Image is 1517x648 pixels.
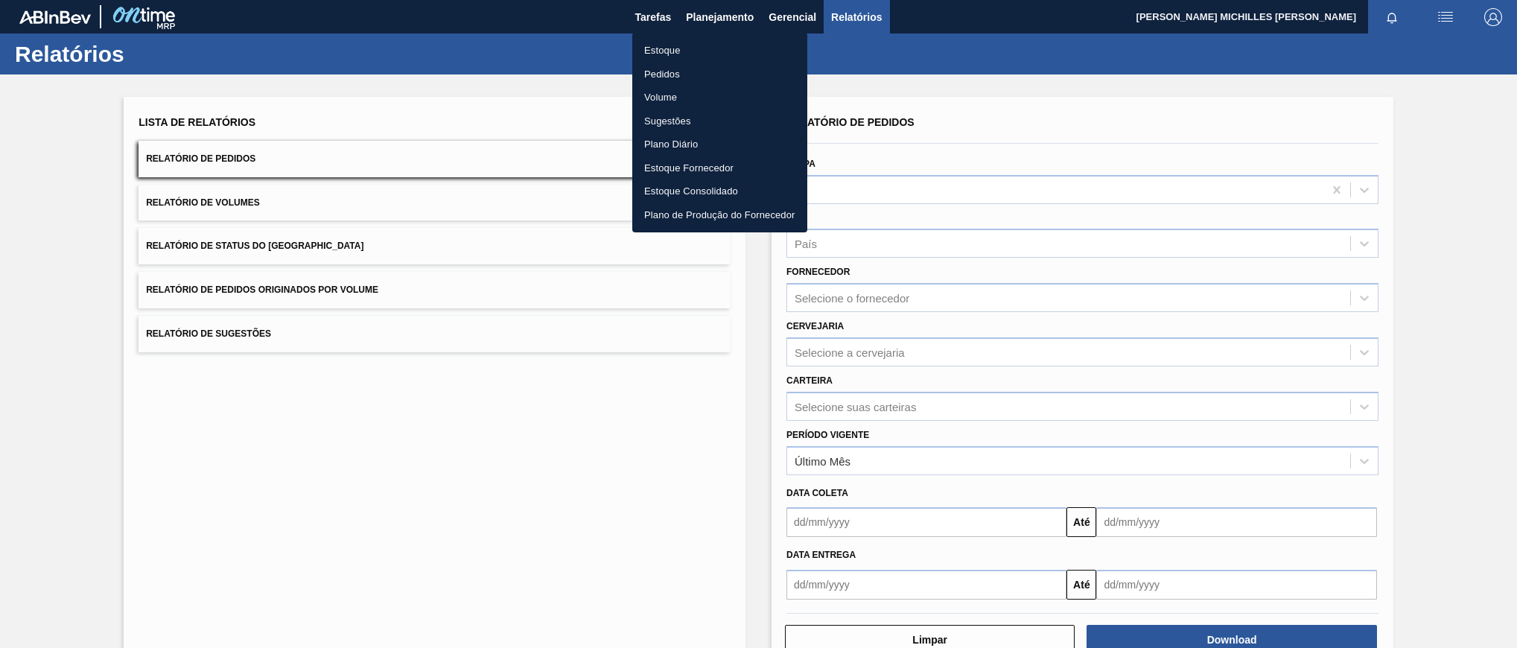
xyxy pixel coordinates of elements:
[632,156,807,180] a: Estoque Fornecedor
[632,133,807,156] a: Plano Diário
[632,63,807,86] a: Pedidos
[632,39,807,63] a: Estoque
[632,86,807,109] a: Volume
[632,180,807,203] a: Estoque Consolidado
[632,109,807,133] a: Sugestões
[632,203,807,227] a: Plano de Produção do Fornecedor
